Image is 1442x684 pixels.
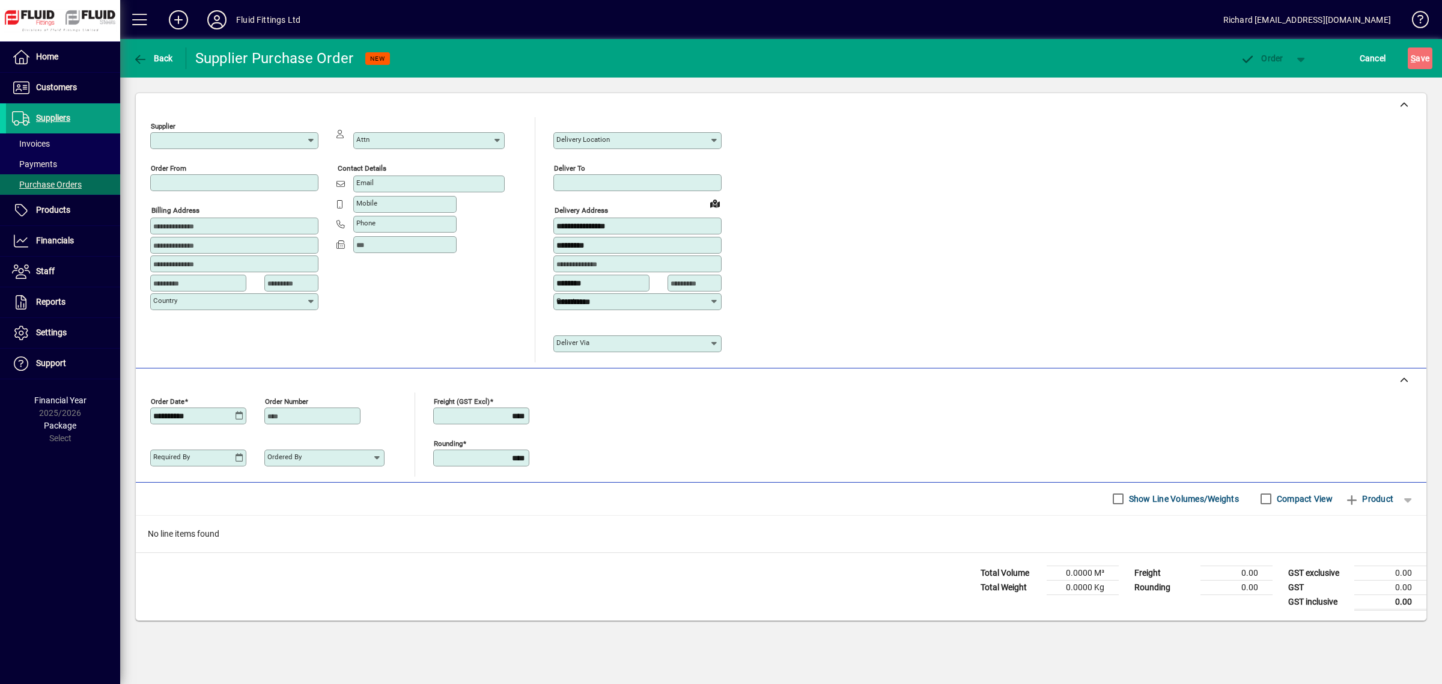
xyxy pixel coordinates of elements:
[554,164,585,173] mat-label: Deliver To
[6,73,120,103] a: Customers
[133,53,173,63] span: Back
[6,42,120,72] a: Home
[36,236,74,245] span: Financials
[6,154,120,174] a: Payments
[36,358,66,368] span: Support
[1128,580,1200,594] td: Rounding
[1403,2,1427,41] a: Knowledge Base
[12,139,50,148] span: Invoices
[195,49,354,68] div: Supplier Purchase Order
[1360,49,1386,68] span: Cancel
[1127,493,1239,505] label: Show Line Volumes/Weights
[6,174,120,195] a: Purchase Orders
[198,9,236,31] button: Profile
[12,180,82,189] span: Purchase Orders
[153,453,190,461] mat-label: Required by
[120,47,186,69] app-page-header-button: Back
[236,10,300,29] div: Fluid Fittings Ltd
[36,113,70,123] span: Suppliers
[1235,47,1289,69] button: Order
[130,47,176,69] button: Back
[1241,53,1283,63] span: Order
[6,133,120,154] a: Invoices
[1357,47,1389,69] button: Cancel
[556,296,580,305] mat-label: Country
[36,297,65,307] span: Reports
[356,199,377,207] mat-label: Mobile
[6,226,120,256] a: Financials
[1354,566,1426,580] td: 0.00
[1274,493,1333,505] label: Compact View
[1200,566,1273,580] td: 0.00
[36,205,70,215] span: Products
[975,580,1047,594] td: Total Weight
[1411,49,1429,68] span: ave
[267,453,302,461] mat-label: Ordered by
[36,82,77,92] span: Customers
[36,52,58,61] span: Home
[151,164,186,173] mat-label: Order from
[151,397,184,405] mat-label: Order date
[6,349,120,379] a: Support
[6,318,120,348] a: Settings
[356,219,376,227] mat-label: Phone
[1223,10,1391,29] div: Richard [EMAIL_ADDRESS][DOMAIN_NAME]
[1200,580,1273,594] td: 0.00
[1128,566,1200,580] td: Freight
[136,516,1426,552] div: No line items found
[1282,566,1354,580] td: GST exclusive
[556,135,610,144] mat-label: Delivery Location
[265,397,308,405] mat-label: Order number
[975,566,1047,580] td: Total Volume
[151,122,175,130] mat-label: Supplier
[1411,53,1416,63] span: S
[1047,566,1119,580] td: 0.0000 M³
[705,194,725,213] a: View on map
[6,257,120,287] a: Staff
[6,287,120,317] a: Reports
[1047,580,1119,594] td: 0.0000 Kg
[556,338,589,347] mat-label: Deliver via
[36,328,67,337] span: Settings
[159,9,198,31] button: Add
[1408,47,1432,69] button: Save
[434,397,490,405] mat-label: Freight (GST excl)
[356,135,370,144] mat-label: Attn
[12,159,57,169] span: Payments
[1354,580,1426,594] td: 0.00
[153,296,177,305] mat-label: Country
[1354,594,1426,609] td: 0.00
[370,55,385,63] span: NEW
[1282,594,1354,609] td: GST inclusive
[44,421,76,430] span: Package
[34,395,87,405] span: Financial Year
[1282,580,1354,594] td: GST
[36,266,55,276] span: Staff
[356,179,374,187] mat-label: Email
[6,195,120,225] a: Products
[434,439,463,447] mat-label: Rounding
